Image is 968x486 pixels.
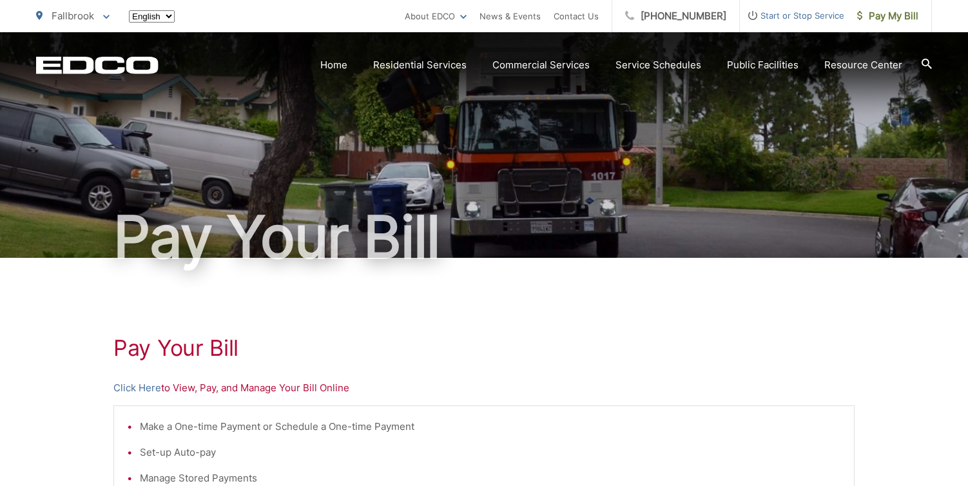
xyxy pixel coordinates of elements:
[554,8,599,24] a: Contact Us
[373,57,467,73] a: Residential Services
[405,8,467,24] a: About EDCO
[479,8,541,24] a: News & Events
[857,8,918,24] span: Pay My Bill
[113,335,855,361] h1: Pay Your Bill
[320,57,347,73] a: Home
[36,56,159,74] a: EDCD logo. Return to the homepage.
[113,380,855,396] p: to View, Pay, and Manage Your Bill Online
[129,10,175,23] select: Select a language
[140,471,841,486] li: Manage Stored Payments
[615,57,701,73] a: Service Schedules
[36,205,932,269] h1: Pay Your Bill
[492,57,590,73] a: Commercial Services
[52,10,94,22] span: Fallbrook
[824,57,902,73] a: Resource Center
[140,445,841,460] li: Set-up Auto-pay
[113,380,161,396] a: Click Here
[140,419,841,434] li: Make a One-time Payment or Schedule a One-time Payment
[727,57,799,73] a: Public Facilities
